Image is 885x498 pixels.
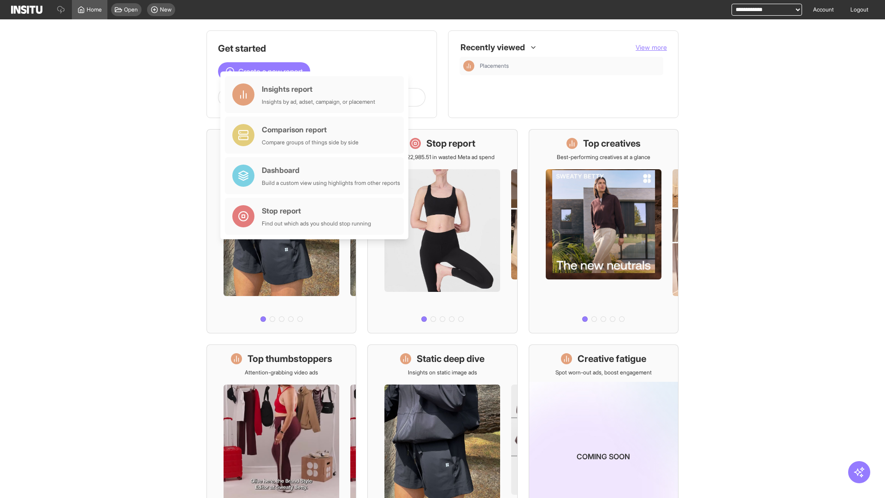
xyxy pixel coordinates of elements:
[262,124,359,135] div: Comparison report
[480,62,660,70] span: Placements
[245,369,318,376] p: Attention-grabbing video ads
[262,139,359,146] div: Compare groups of things side by side
[262,83,375,95] div: Insights report
[238,66,303,77] span: Create a new report
[206,129,356,333] a: What's live nowSee all active ads instantly
[426,137,475,150] h1: Stop report
[262,98,375,106] div: Insights by ad, adset, campaign, or placement
[529,129,678,333] a: Top creativesBest-performing creatives at a glance
[262,205,371,216] div: Stop report
[636,43,667,52] button: View more
[557,154,650,161] p: Best-performing creatives at a glance
[636,43,667,51] span: View more
[417,352,484,365] h1: Static deep dive
[160,6,171,13] span: New
[248,352,332,365] h1: Top thumbstoppers
[124,6,138,13] span: Open
[262,179,400,187] div: Build a custom view using highlights from other reports
[463,60,474,71] div: Insights
[262,220,371,227] div: Find out which ads you should stop running
[87,6,102,13] span: Home
[583,137,641,150] h1: Top creatives
[408,369,477,376] p: Insights on static image ads
[480,62,509,70] span: Placements
[11,6,42,14] img: Logo
[218,42,425,55] h1: Get started
[367,129,517,333] a: Stop reportSave £22,985.51 in wasted Meta ad spend
[262,165,400,176] div: Dashboard
[390,154,495,161] p: Save £22,985.51 in wasted Meta ad spend
[218,62,310,81] button: Create a new report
